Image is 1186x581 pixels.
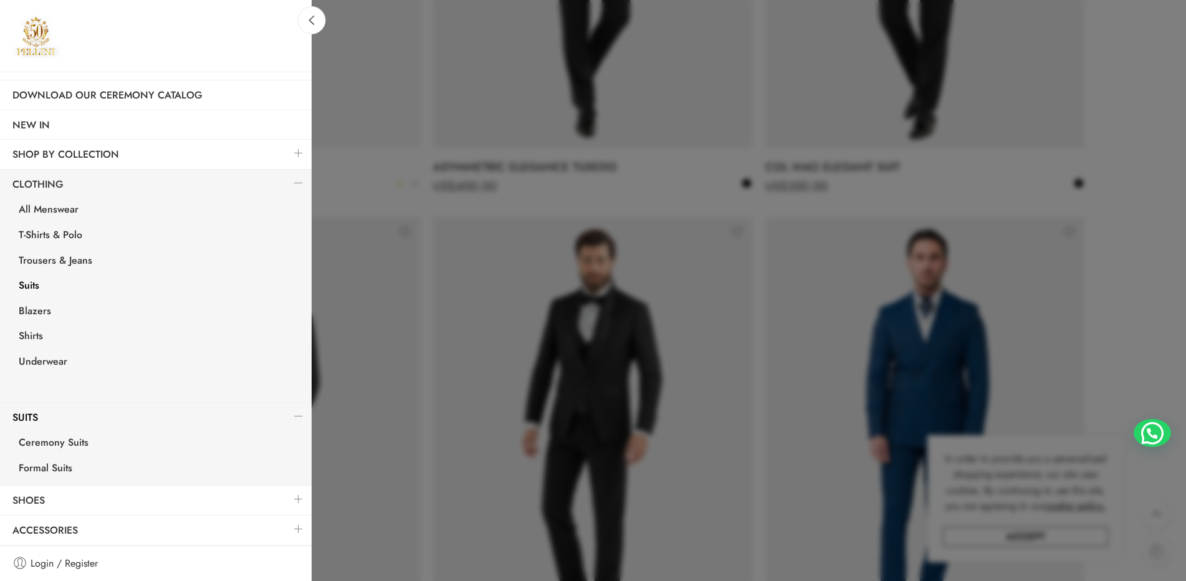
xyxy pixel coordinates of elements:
a: All Menswear [6,198,312,224]
a: Underwear [6,350,312,376]
a: Formal Suits [6,457,312,483]
a: Trousers & Jeans [6,249,312,275]
span: Login / Register [31,555,98,572]
a: Ceremony Suits [6,431,312,457]
a: T-Shirts & Polo [6,224,312,249]
a: Login / Register [12,555,299,572]
a: Pellini - [12,12,59,59]
a: Shirts [6,325,312,350]
a: Suits [6,274,312,300]
img: Pellini [12,12,59,59]
a: Blazers [6,300,312,325]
